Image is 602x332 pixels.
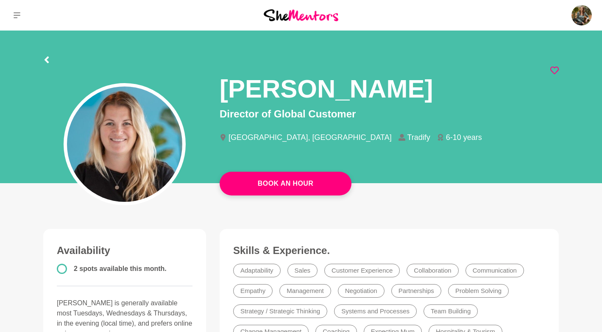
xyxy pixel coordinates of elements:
li: Tradify [399,134,437,141]
img: She Mentors Logo [264,9,338,21]
span: 2 spots available this month. [74,265,167,272]
li: [GEOGRAPHIC_DATA], [GEOGRAPHIC_DATA] [220,134,399,141]
p: Director of Global Customer [220,106,559,122]
h1: [PERSON_NAME] [220,73,433,105]
h3: Skills & Experience. [233,244,545,257]
a: Book An Hour [220,172,351,195]
li: 6-10 years [437,134,489,141]
img: Elise Stewart [571,5,592,25]
h3: Availability [57,244,192,257]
